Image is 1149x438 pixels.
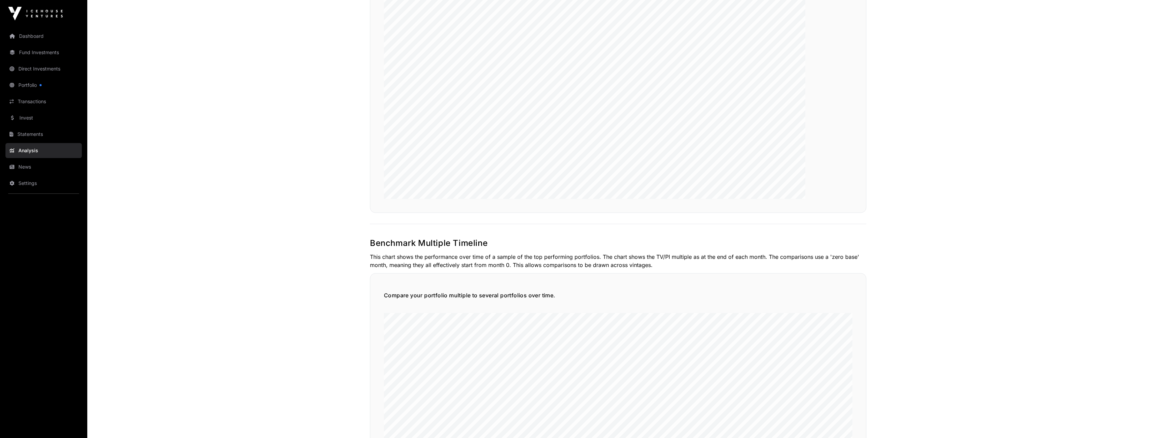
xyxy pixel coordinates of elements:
img: Icehouse Ventures Logo [8,7,63,20]
a: Analysis [5,143,82,158]
a: Fund Investments [5,45,82,60]
a: Invest [5,110,82,125]
a: Direct Investments [5,61,82,76]
h5: Compare your portfolio multiple to several portfolios over time. [384,291,852,299]
a: Portfolio [5,78,82,93]
a: Settings [5,176,82,191]
h2: Benchmark Multiple Timeline [370,238,866,249]
a: Dashboard [5,29,82,44]
a: Statements [5,127,82,142]
iframe: Chat Widget [1115,405,1149,438]
a: News [5,159,82,174]
a: Transactions [5,94,82,109]
p: This chart shows the performance over time of a sample of the top performing portfolios. The char... [370,253,866,269]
